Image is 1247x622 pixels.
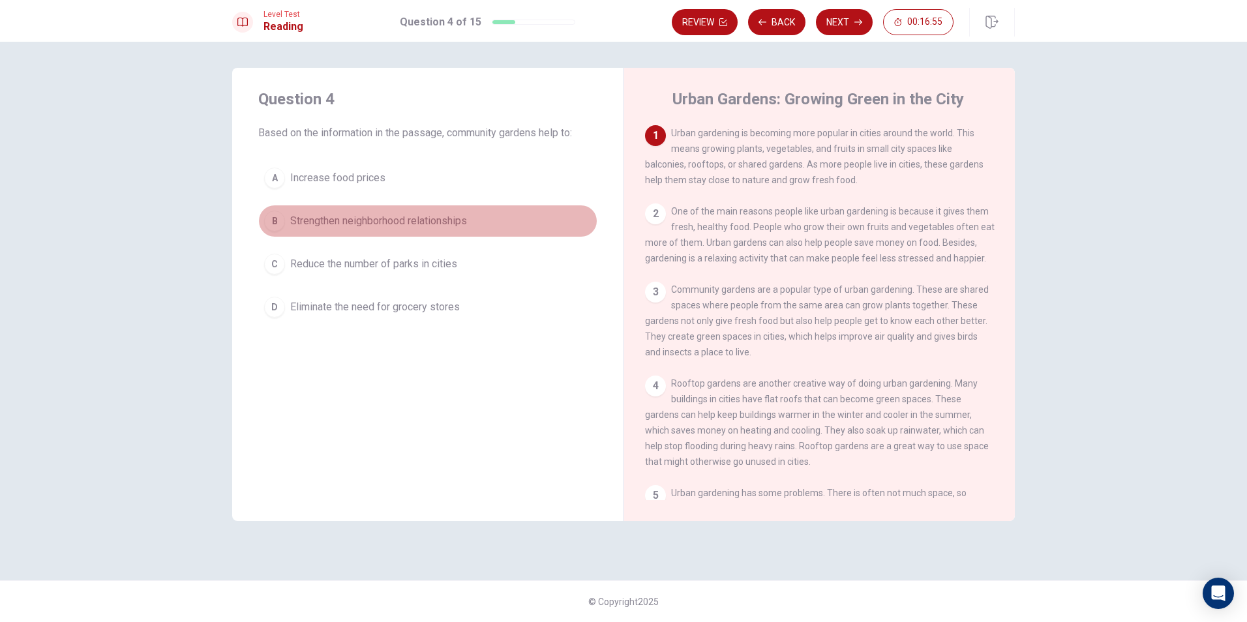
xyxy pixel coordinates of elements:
button: Review [672,9,738,35]
div: 2 [645,203,666,224]
div: 4 [645,376,666,396]
span: One of the main reasons people like urban gardening is because it gives them fresh, healthy food.... [645,206,995,263]
span: Urban gardening is becoming more popular in cities around the world. This means growing plants, v... [645,128,984,185]
button: AIncrease food prices [258,162,597,194]
span: Based on the information in the passage, community gardens help to: [258,125,597,141]
span: Level Test [263,10,303,19]
span: © Copyright 2025 [588,597,659,607]
span: Eliminate the need for grocery stores [290,299,460,315]
button: Back [748,9,805,35]
h1: Reading [263,19,303,35]
span: Urban gardening has some problems. There is often not much space, so gardeners need to be creativ... [645,488,980,545]
span: 00:16:55 [907,17,942,27]
button: BStrengthen neighborhood relationships [258,205,597,237]
span: Rooftop gardens are another creative way of doing urban gardening. Many buildings in cities have ... [645,378,989,467]
div: B [264,211,285,231]
div: D [264,297,285,318]
span: Reduce the number of parks in cities [290,256,457,272]
span: Community gardens are a popular type of urban gardening. These are shared spaces where people fro... [645,284,989,357]
div: Open Intercom Messenger [1203,578,1234,609]
div: A [264,168,285,188]
button: 00:16:55 [883,9,954,35]
button: CReduce the number of parks in cities [258,248,597,280]
div: 5 [645,485,666,506]
h1: Question 4 of 15 [400,14,481,30]
button: DEliminate the need for grocery stores [258,291,597,323]
h4: Question 4 [258,89,597,110]
div: 3 [645,282,666,303]
span: Increase food prices [290,170,385,186]
h4: Urban Gardens: Growing Green in the City [672,89,964,110]
div: C [264,254,285,274]
button: Next [816,9,873,35]
div: 1 [645,125,666,146]
span: Strengthen neighborhood relationships [290,213,467,229]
